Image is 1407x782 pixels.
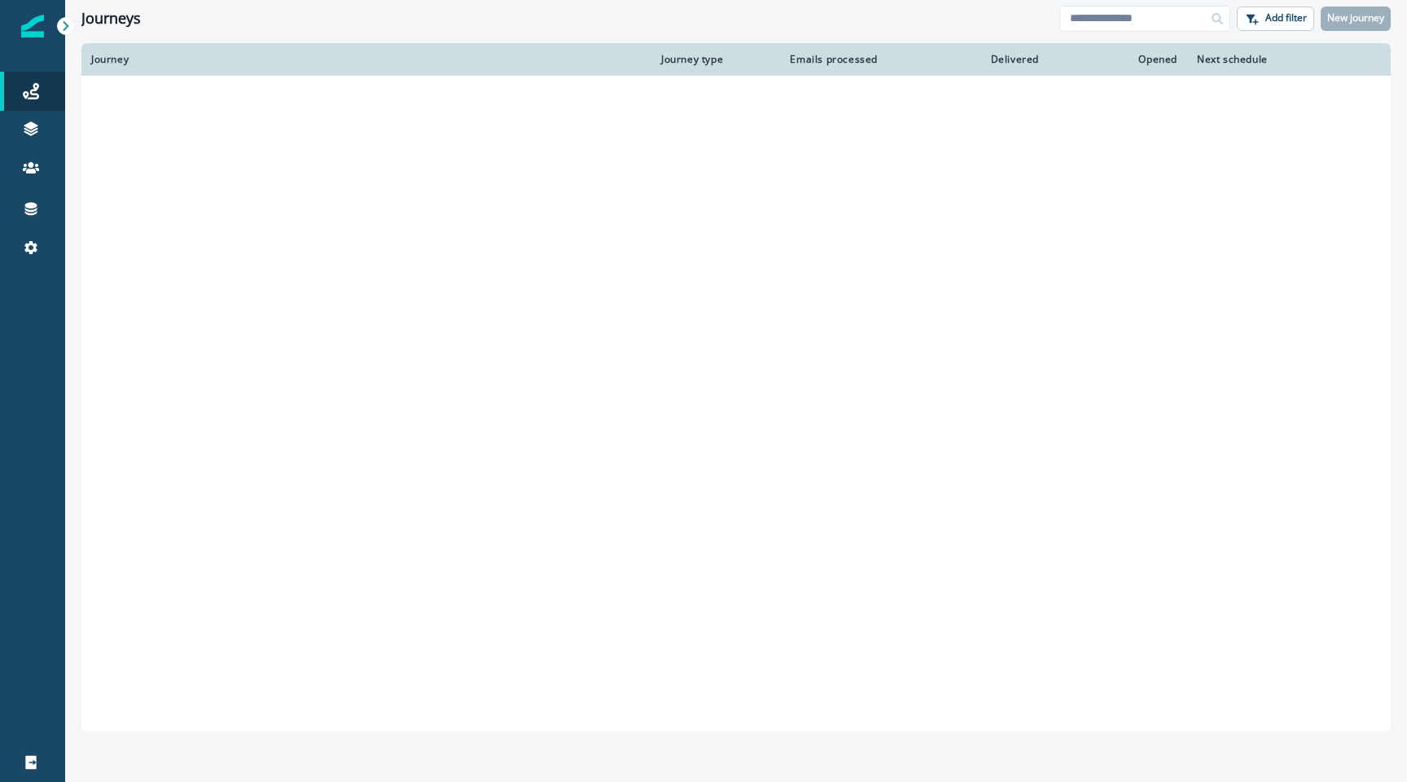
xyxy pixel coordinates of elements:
p: New journey [1327,12,1384,24]
div: Journey type [661,53,764,66]
div: Delivered [897,53,1039,66]
button: New journey [1321,7,1391,31]
div: Journey [91,53,642,66]
div: Emails processed [783,53,878,66]
button: Add filter [1237,7,1314,31]
p: Add filter [1265,12,1307,24]
div: Opened [1059,53,1177,66]
h1: Journeys [81,10,141,28]
img: Inflection [21,15,44,37]
div: Next schedule [1197,53,1340,66]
